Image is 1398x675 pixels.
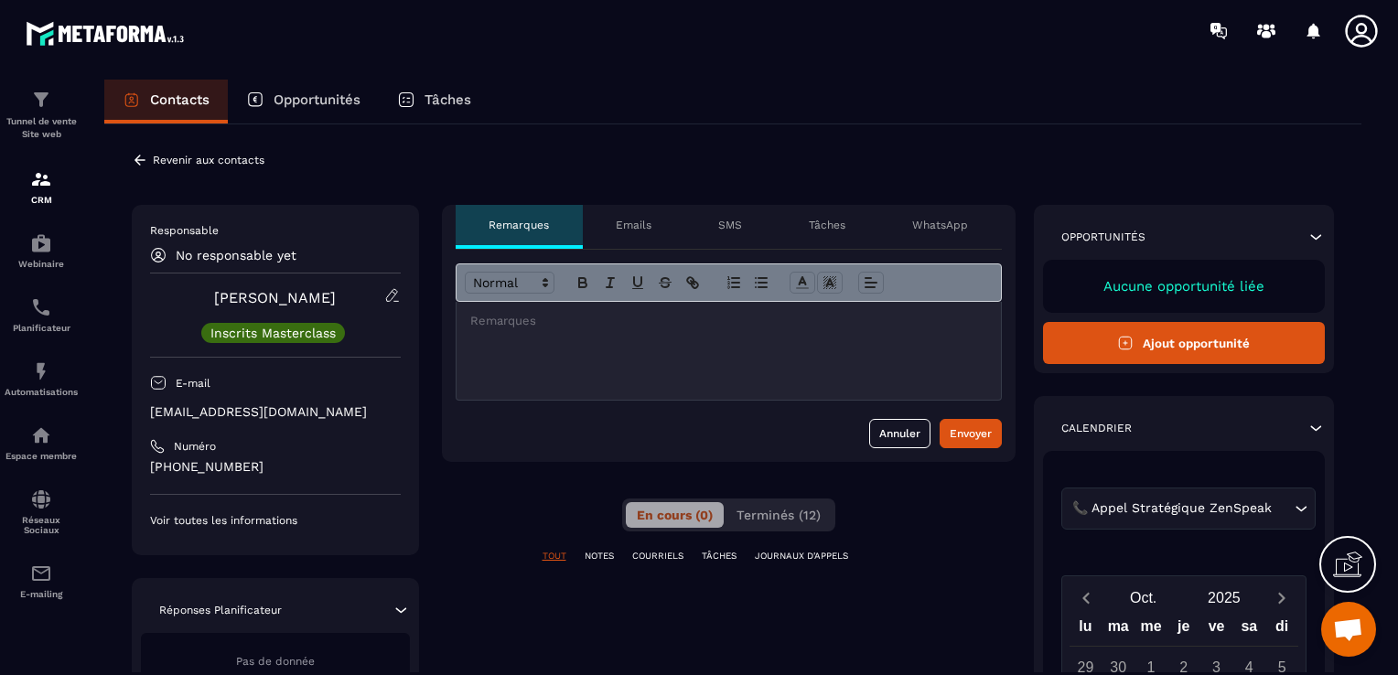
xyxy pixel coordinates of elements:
p: Webinaire [5,259,78,269]
div: sa [1232,614,1265,646]
img: social-network [30,488,52,510]
p: Aucune opportunité liée [1061,278,1307,295]
img: logo [26,16,190,50]
p: Planificateur [5,323,78,333]
button: Ajout opportunité [1043,322,1326,364]
a: automationsautomationsWebinaire [5,219,78,283]
p: No responsable yet [176,248,296,262]
p: Emails [616,218,651,232]
a: [PERSON_NAME] [214,289,336,306]
p: Inscrits Masterclass [210,327,336,339]
a: Opportunités [228,80,379,123]
a: automationsautomationsEspace membre [5,411,78,475]
span: 📞 Appel Stratégique ZenSpeak [1069,498,1276,519]
a: social-networksocial-networkRéseaux Sociaux [5,475,78,549]
div: Envoyer [950,424,992,443]
p: Remarques [489,218,549,232]
span: Pas de donnée [236,655,315,668]
input: Search for option [1276,498,1290,519]
p: Revenir aux contacts [153,154,264,166]
div: ve [1200,614,1233,646]
div: lu [1070,614,1102,646]
a: automationsautomationsAutomatisations [5,347,78,411]
button: Open months overlay [1103,582,1184,614]
p: E-mail [176,376,210,391]
a: Tâches [379,80,489,123]
div: me [1135,614,1167,646]
p: [EMAIL_ADDRESS][DOMAIN_NAME] [150,403,401,421]
button: Next month [1264,585,1298,610]
p: Opportunités [274,91,360,108]
img: formation [30,168,52,190]
a: Contacts [104,80,228,123]
a: emailemailE-mailing [5,549,78,613]
p: [PHONE_NUMBER] [150,458,401,476]
div: Ouvrir le chat [1321,602,1376,657]
img: automations [30,232,52,254]
p: Contacts [150,91,210,108]
p: Numéro [174,439,216,454]
button: Open years overlay [1184,582,1264,614]
img: automations [30,360,52,382]
button: Terminés (12) [726,502,832,528]
div: ma [1102,614,1135,646]
p: NOTES [585,550,614,562]
img: automations [30,424,52,446]
button: Envoyer [940,419,1002,448]
p: Tunnel de vente Site web [5,115,78,141]
p: TÂCHES [702,550,737,562]
p: Voir toutes les informations [150,513,401,528]
a: formationformationTunnel de vente Site web [5,75,78,155]
span: Terminés (12) [737,508,821,522]
p: E-mailing [5,589,78,599]
div: je [1167,614,1200,646]
p: Calendrier [1061,421,1132,435]
p: CRM [5,195,78,205]
img: scheduler [30,296,52,318]
p: COURRIELS [632,550,683,562]
p: Automatisations [5,387,78,397]
a: schedulerschedulerPlanificateur [5,283,78,347]
p: TOUT [543,550,566,562]
div: di [1265,614,1298,646]
button: Annuler [869,419,930,448]
img: email [30,562,52,584]
p: WhatsApp [912,218,968,232]
p: JOURNAUX D'APPELS [755,550,848,562]
p: Opportunités [1061,230,1145,244]
p: Réseaux Sociaux [5,515,78,535]
a: formationformationCRM [5,155,78,219]
p: Tâches [809,218,845,232]
span: En cours (0) [637,508,713,522]
p: Réponses Planificateur [159,603,282,617]
button: Previous month [1070,585,1103,610]
p: SMS [718,218,742,232]
div: Search for option [1061,487,1316,530]
img: formation [30,89,52,111]
p: Espace membre [5,451,78,461]
p: Tâches [425,91,471,108]
p: Responsable [150,223,401,238]
button: En cours (0) [626,502,724,528]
